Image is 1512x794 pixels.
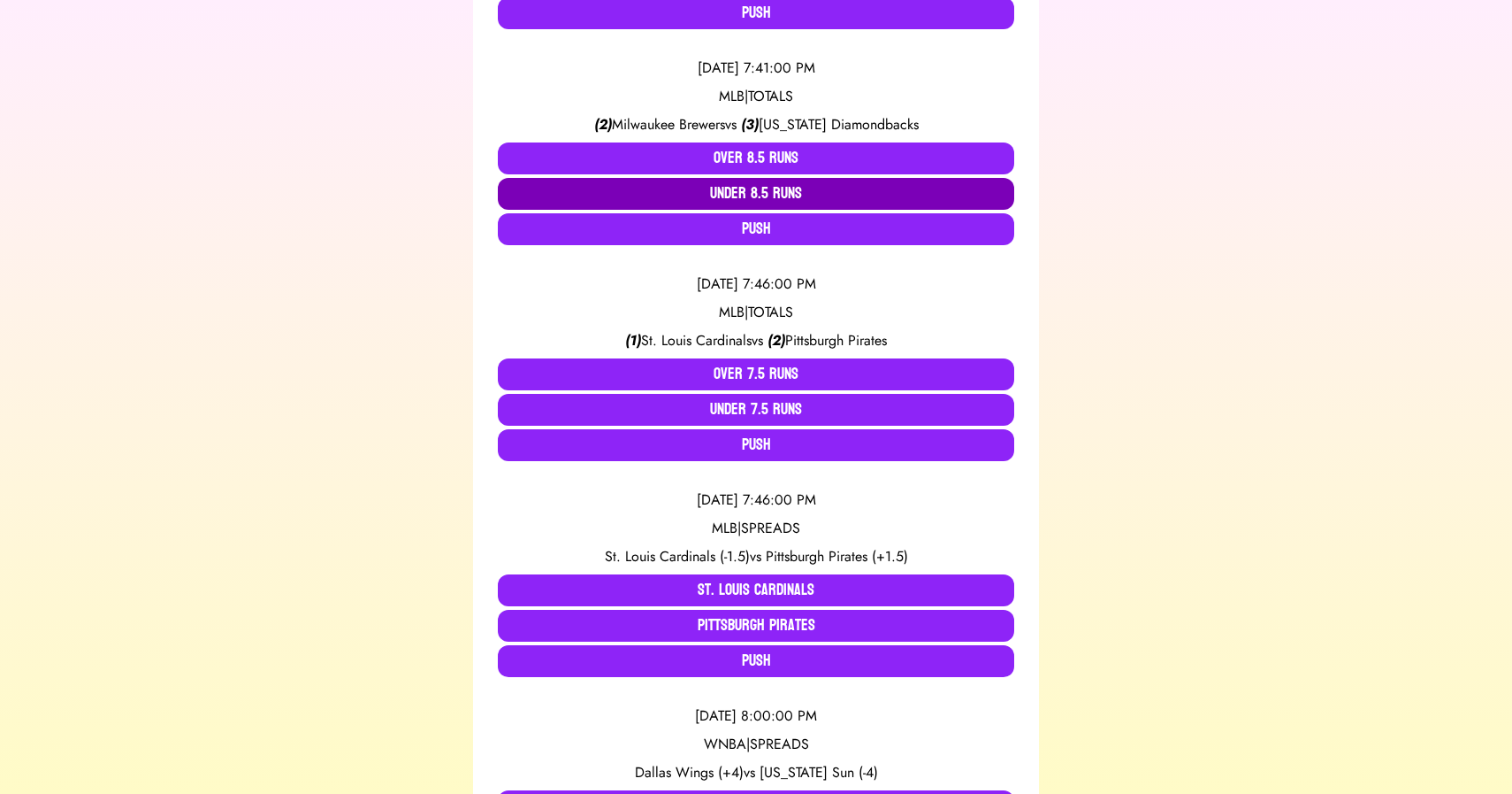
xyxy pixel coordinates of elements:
[741,114,759,135] span: ( 3 )
[635,762,744,782] span: Dallas Wings (+4)
[498,546,1014,567] div: vs
[625,330,641,351] span: ( 1 )
[498,143,1014,174] button: Over 8.5 Runs
[498,394,1014,426] button: Under 7.5 Runs
[498,213,1014,245] button: Push
[498,58,1014,79] div: [DATE] 7:41:00 PM
[785,330,887,351] span: Pittsburgh Pirates
[498,178,1014,210] button: Under 8.5 Runs
[498,574,1014,606] button: St. Louis Cardinals
[498,114,1014,135] div: vs
[641,330,752,351] span: St. Louis Cardinals
[498,705,1014,727] div: [DATE] 8:00:00 PM
[498,86,1014,107] div: MLB | TOTALS
[605,546,750,567] span: St. Louis Cardinals (-1.5)
[759,114,919,135] span: [US_STATE] Diamondbacks
[498,358,1014,390] button: Over 7.5 Runs
[498,734,1014,755] div: WNBA | SPREADS
[498,330,1014,351] div: vs
[498,490,1014,511] div: [DATE] 7:46:00 PM
[498,610,1014,642] button: Pittsburgh Pirates
[498,762,1014,783] div: vs
[594,114,612,135] span: ( 2 )
[760,762,878,782] span: [US_STATE] Sun (-4)
[767,330,785,351] span: ( 2 )
[766,546,908,567] span: Pittsburgh Pirates (+1.5)
[498,645,1014,677] button: Push
[498,302,1014,323] div: MLB | TOTALS
[498,274,1014,295] div: [DATE] 7:46:00 PM
[612,114,725,135] span: Milwaukee Brewers
[498,518,1014,539] div: MLB | SPREADS
[498,429,1014,461] button: Push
